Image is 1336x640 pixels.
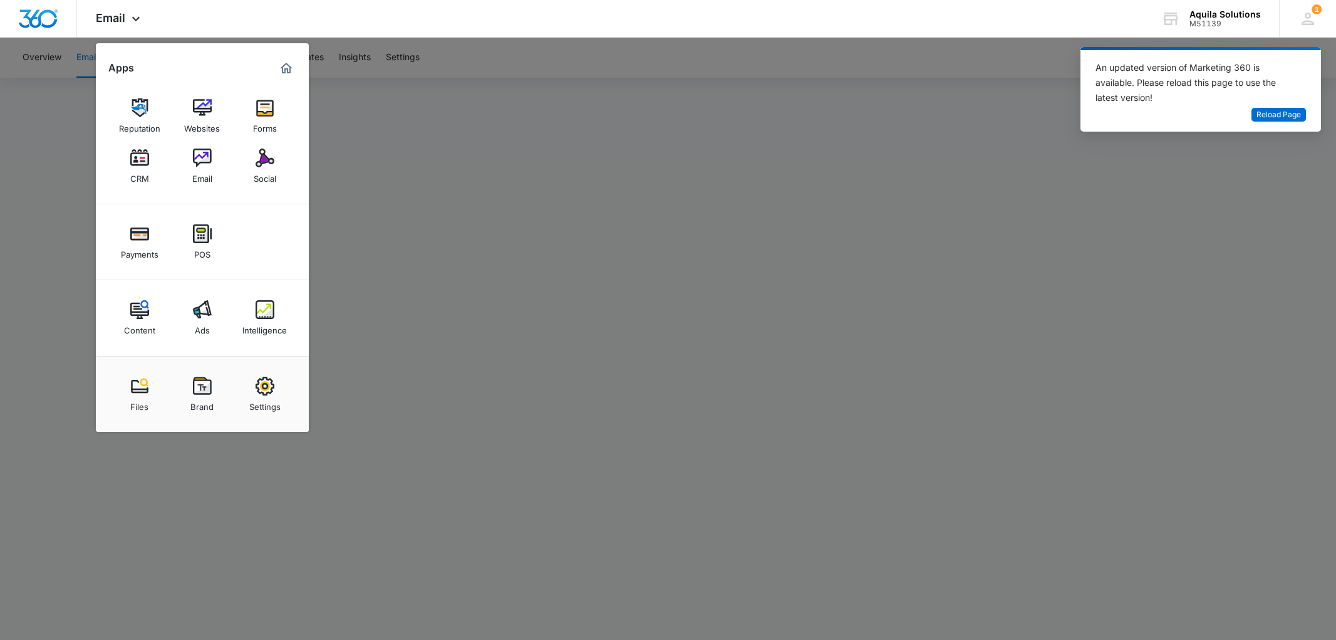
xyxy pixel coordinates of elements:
[1312,4,1322,14] span: 1
[192,167,212,184] div: Email
[130,396,148,412] div: Files
[242,319,287,335] div: Intelligence
[116,92,163,140] a: Reputation
[121,243,158,260] div: Payments
[254,167,276,184] div: Social
[1251,108,1306,122] button: Reload Page
[179,142,226,190] a: Email
[253,117,277,134] div: Forms
[1189,9,1261,19] div: account name
[179,218,226,266] a: POS
[1256,109,1301,121] span: Reload Page
[116,218,163,266] a: Payments
[241,294,289,342] a: Intelligence
[190,396,214,412] div: Brand
[108,62,134,74] h2: Apps
[184,117,220,134] div: Websites
[241,370,289,418] a: Settings
[179,294,226,342] a: Ads
[1095,60,1291,105] div: An updated version of Marketing 360 is available. Please reload this page to use the latest version!
[195,319,210,335] div: Ads
[116,294,163,342] a: Content
[241,142,289,190] a: Social
[179,92,226,140] a: Websites
[1312,4,1322,14] div: notifications count
[249,396,281,412] div: Settings
[1189,19,1261,28] div: account id
[194,243,210,260] div: POS
[241,92,289,140] a: Forms
[116,142,163,190] a: CRM
[119,117,160,134] div: Reputation
[96,11,125,24] span: Email
[130,167,149,184] div: CRM
[124,319,155,335] div: Content
[179,370,226,418] a: Brand
[116,370,163,418] a: Files
[276,58,296,78] a: Marketing 360® Dashboard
